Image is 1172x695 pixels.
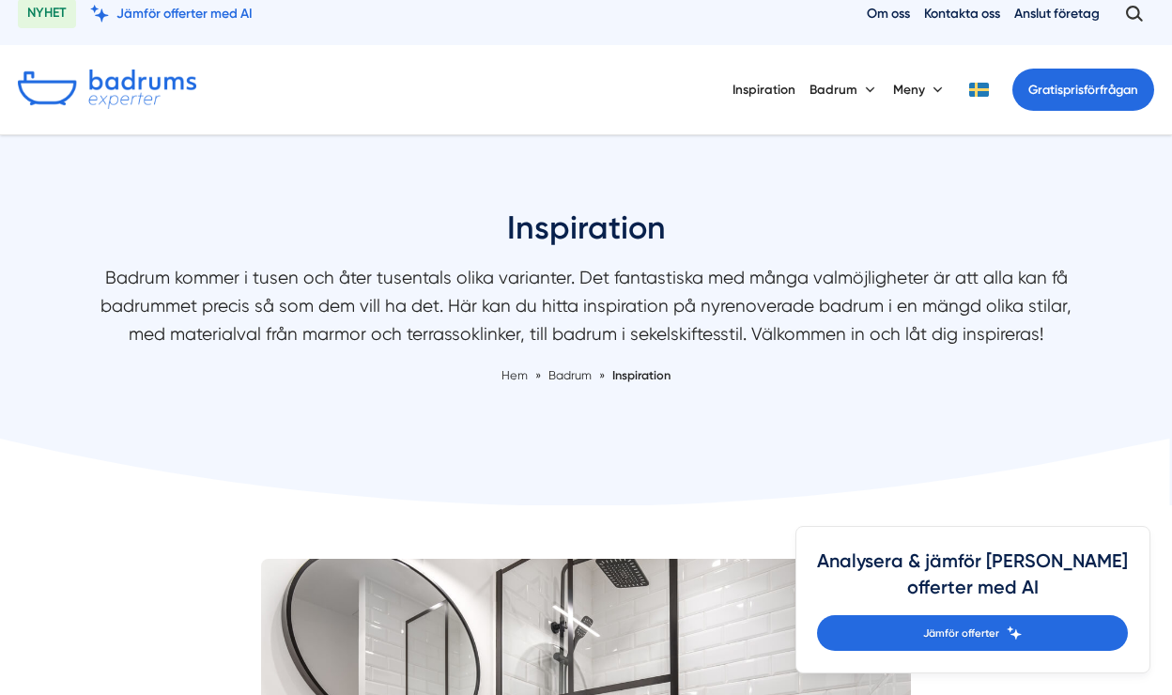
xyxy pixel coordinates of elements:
a: Jämför offerter med AI [90,5,253,23]
span: » [535,366,541,385]
span: » [599,366,605,385]
span: Gratis [1028,83,1063,97]
button: Meny [893,66,947,113]
a: Inspiration [612,368,671,382]
h4: Analysera & jämför [PERSON_NAME] offerter med AI [817,548,1128,615]
img: Badrumsexperter.se logotyp [18,69,196,109]
a: Gratisprisförfrågan [1012,69,1154,111]
span: Badrum [548,368,592,382]
a: Jämför offerter [817,615,1128,651]
span: Jämför offerter med AI [116,5,253,23]
a: Badrum [548,368,594,382]
button: Badrum [810,66,879,113]
a: Om oss [867,5,910,23]
a: Hem [501,368,528,382]
a: Inspiration [732,66,795,113]
h1: Inspiration [88,207,1084,264]
p: Badrum kommer i tusen och åter tusentals olika varianter. Det fantastiska med många valmöjlighete... [88,264,1084,357]
span: Jämför offerter [923,625,999,641]
a: Anslut företag [1014,5,1100,23]
a: Kontakta oss [924,5,1000,23]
